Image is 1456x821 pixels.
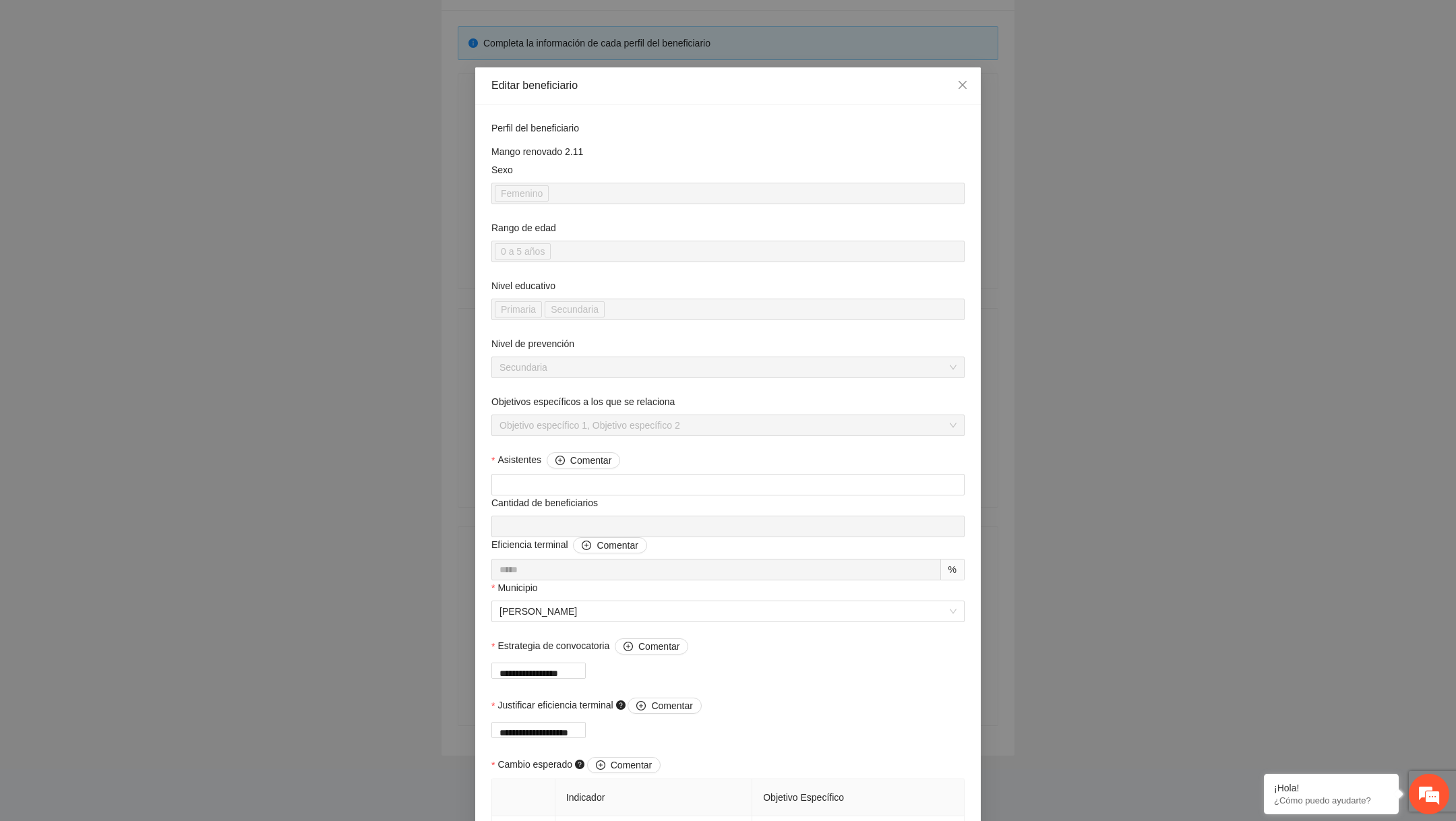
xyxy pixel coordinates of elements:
span: plus-circle [624,642,633,652]
div: % [941,559,965,580]
span: Justificar eficiencia terminal [497,698,701,714]
th: Objetivo Específico [752,779,965,816]
span: Eficiencia terminal [491,537,647,553]
button: Asistentes [547,452,620,468]
p: ¿Cómo puedo ayudarte? [1274,795,1389,805]
textarea: Escriba su mensaje y pulse “Intro” [7,368,257,415]
span: Cambio esperado [497,757,661,773]
span: Balleza [499,601,957,621]
div: Chatee con nosotros ahora [70,69,226,86]
span: Objetivo específico 1, Objetivo específico 2 [499,415,957,435]
div: Editar beneficiario [491,78,965,93]
span: Femenino [501,186,543,201]
label: Objetivos específicos a los que se relaciona [491,394,675,409]
span: Asistentes [497,452,620,468]
span: Comentar [570,453,611,468]
span: plus-circle [636,701,646,712]
span: plus-circle [582,541,591,551]
label: Nivel de prevención [491,336,574,351]
span: plus-circle [596,760,605,771]
label: Municipio [491,580,538,595]
span: Secundaria [551,302,599,317]
span: Comentar [638,639,679,654]
label: Nivel educativo [491,278,555,293]
div: ¡Hola! [1274,783,1389,793]
span: question-circle [616,700,626,710]
span: plus-circle [555,456,565,466]
span: Comentar [611,758,652,772]
button: Estrategia de convocatoria [615,638,688,655]
div: Minimizar ventana de chat en vivo [221,7,253,39]
label: Rango de edad [491,220,556,235]
span: question-circle [575,760,584,769]
span: Secundaria [545,301,605,317]
span: 0 a 5 años [501,244,545,259]
span: Comentar [597,538,638,553]
th: Indicador [555,779,752,816]
button: Close [944,67,981,104]
span: 0 a 5 años [495,243,551,260]
button: Cambio esperado question-circle [587,757,661,773]
span: close [957,80,968,90]
div: Mango renovado 2.11 [491,144,965,159]
span: Estrategia de convocatoria [497,638,688,655]
span: Cantidad de beneficiarios [491,495,603,510]
span: Primaria [495,301,542,317]
button: Eficiencia terminal [573,537,646,553]
span: Estamos en línea. [78,180,186,316]
span: Secundaria [499,357,957,377]
span: Comentar [651,698,692,713]
span: Femenino [495,185,549,202]
button: Justificar eficiencia terminal question-circle [628,698,701,714]
span: Primaria [501,302,536,317]
label: Sexo [491,162,513,177]
span: Perfil del beneficiario [491,121,584,135]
